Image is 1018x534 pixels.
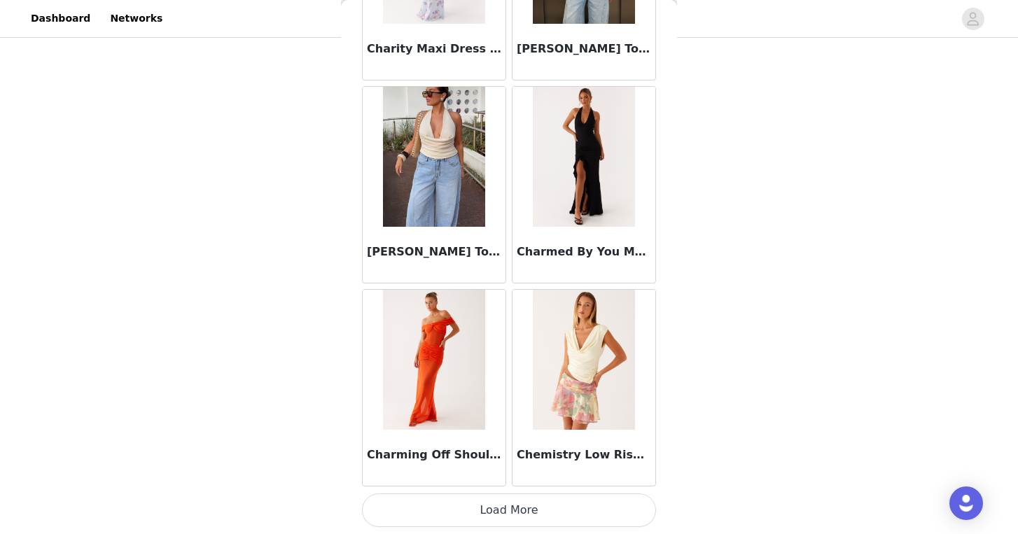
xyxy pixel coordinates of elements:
[533,290,634,430] img: Chemistry Low Rise Mini Skirt - Yellow Peony
[367,447,501,463] h3: Charming Off Shoulder Maxi Dress - Orange
[517,41,651,57] h3: [PERSON_NAME] Top - Black
[22,3,99,34] a: Dashboard
[362,493,656,527] button: Load More
[383,87,484,227] img: Charli Cowl Top - Lemon
[367,41,501,57] h3: Charity Maxi Dress - Print
[102,3,171,34] a: Networks
[949,486,983,520] div: Open Intercom Messenger
[367,244,501,260] h3: [PERSON_NAME] Top - Lemon
[966,8,979,30] div: avatar
[383,290,484,430] img: Charming Off Shoulder Maxi Dress - Orange
[517,447,651,463] h3: Chemistry Low Rise Mini Skirt - Yellow Peony
[533,87,634,227] img: Charmed By You Maxi Dress - Black
[517,244,651,260] h3: Charmed By You Maxi Dress - Black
